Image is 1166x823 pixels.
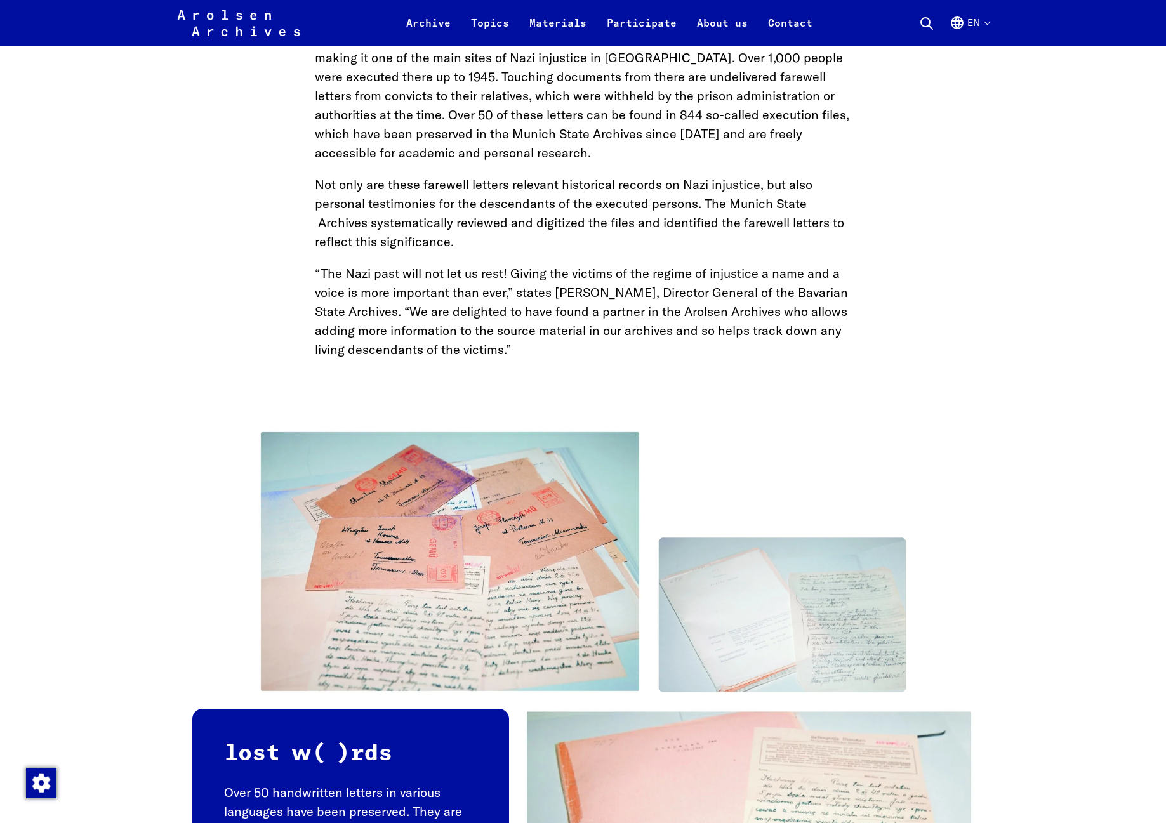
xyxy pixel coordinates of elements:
button: English, language selection [950,15,990,46]
h2: lost w( )rds [224,741,477,768]
p: Not only are these farewell letters relevant historical records on Nazi injustice, but also perso... [315,175,852,251]
a: About us [687,15,758,46]
a: Participate [597,15,687,46]
a: Materials [519,15,597,46]
nav: Primary [396,8,823,38]
p: “The Nazi past will not let us rest! Giving the victims of the regime of injustice a name and a v... [315,264,852,359]
div: Change consent [25,767,56,798]
a: Archive [396,15,461,46]
img: Change consent [26,768,56,798]
p: The [GEOGRAPHIC_DATA] was a “central execution center” under National Socialism, making it one of... [315,29,852,162]
a: Contact [758,15,823,46]
a: Topics [461,15,519,46]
